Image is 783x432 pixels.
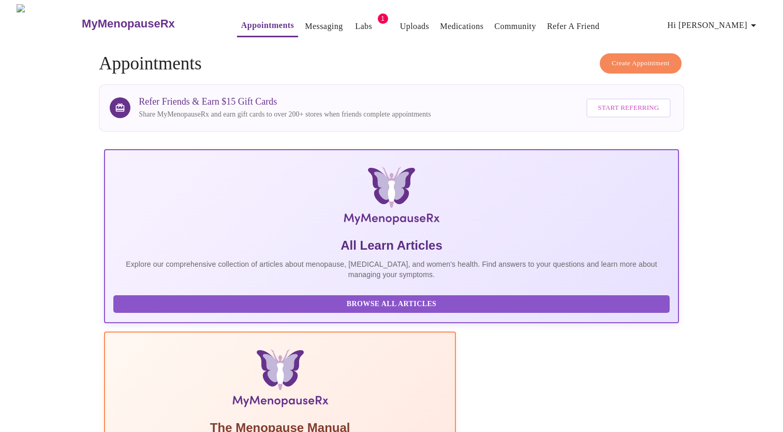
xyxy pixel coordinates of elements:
span: Browse All Articles [124,298,659,311]
a: MyMenopauseRx [81,6,216,42]
button: Messaging [301,16,347,37]
h3: MyMenopauseRx [82,17,175,31]
span: Hi [PERSON_NAME] [668,18,760,33]
a: Browse All Articles [113,299,672,308]
button: Community [490,16,540,37]
span: Create Appointment [612,57,670,69]
a: Labs [355,19,372,34]
a: Start Referring [584,93,673,123]
a: Uploads [400,19,430,34]
button: Create Appointment [600,53,682,74]
button: Medications [436,16,487,37]
h5: All Learn Articles [113,237,669,254]
button: Appointments [237,15,298,37]
button: Uploads [396,16,434,37]
img: Menopause Manual [166,349,393,411]
button: Refer a Friend [543,16,604,37]
a: Medications [440,19,483,34]
h3: Refer Friends & Earn $15 Gift Cards [139,96,431,107]
button: Browse All Articles [113,295,669,313]
a: Community [494,19,536,34]
img: MyMenopauseRx Logo [17,4,81,43]
img: MyMenopauseRx Logo [200,167,583,229]
a: Refer a Friend [547,19,600,34]
h4: Appointments [99,53,684,74]
span: 1 [378,13,388,24]
p: Share MyMenopauseRx and earn gift cards to over 200+ stores when friends complete appointments [139,109,431,120]
p: Explore our comprehensive collection of articles about menopause, [MEDICAL_DATA], and women's hea... [113,259,669,280]
a: Messaging [305,19,343,34]
span: Start Referring [598,102,659,114]
button: Hi [PERSON_NAME] [663,15,764,36]
a: Appointments [241,18,294,33]
button: Start Referring [586,98,670,118]
button: Labs [347,16,380,37]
